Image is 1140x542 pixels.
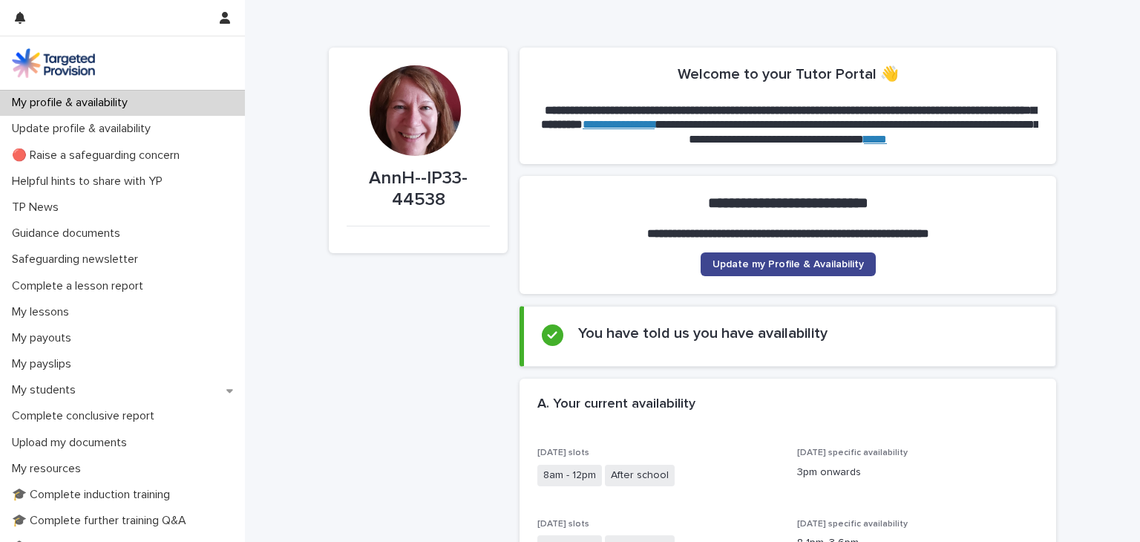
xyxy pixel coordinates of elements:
[605,465,675,486] span: After school
[6,252,150,267] p: Safeguarding newsletter
[6,409,166,423] p: Complete conclusive report
[537,448,589,457] span: [DATE] slots
[537,520,589,529] span: [DATE] slots
[6,488,182,502] p: 🎓 Complete induction training
[701,252,876,276] a: Update my Profile & Availability
[6,357,83,371] p: My payslips
[6,174,174,189] p: Helpful hints to share with YP
[6,436,139,450] p: Upload my documents
[678,65,899,83] h2: Welcome to your Tutor Portal 👋
[6,279,155,293] p: Complete a lesson report
[6,462,93,476] p: My resources
[797,448,908,457] span: [DATE] specific availability
[6,514,198,528] p: 🎓 Complete further training Q&A
[6,96,140,110] p: My profile & availability
[537,396,695,413] h2: A. Your current availability
[6,383,88,397] p: My students
[6,331,83,345] p: My payouts
[797,520,908,529] span: [DATE] specific availability
[578,324,828,342] h2: You have told us you have availability
[12,48,95,78] img: M5nRWzHhSzIhMunXDL62
[6,200,71,215] p: TP News
[347,168,490,211] p: AnnH--IP33-44538
[6,148,191,163] p: 🔴 Raise a safeguarding concern
[6,122,163,136] p: Update profile & availability
[6,226,132,241] p: Guidance documents
[6,305,81,319] p: My lessons
[537,465,602,486] span: 8am - 12pm
[797,465,1039,480] p: 3pm onwards
[712,259,864,270] span: Update my Profile & Availability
